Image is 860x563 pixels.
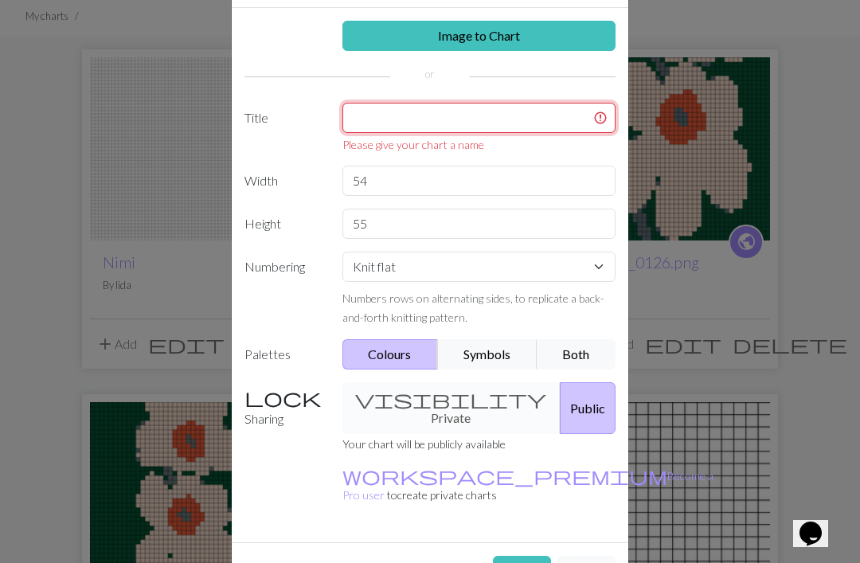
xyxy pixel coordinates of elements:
[437,339,537,369] button: Symbols
[342,469,713,502] small: to create private charts
[235,103,333,153] label: Title
[537,339,616,369] button: Both
[793,499,844,547] iframe: chat widget
[342,21,616,51] a: Image to Chart
[342,464,667,487] span: workspace_premium
[235,209,333,239] label: Height
[235,382,333,434] label: Sharing
[342,136,616,153] div: Please give your chart a name
[235,166,333,196] label: Width
[560,382,616,434] button: Public
[235,339,333,369] label: Palettes
[342,339,439,369] button: Colours
[235,252,333,326] label: Numbering
[342,469,713,502] a: Become a Pro user
[342,291,604,324] small: Numbers rows on alternating sides, to replicate a back-and-forth knitting pattern.
[342,437,506,451] small: Your chart will be publicly available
